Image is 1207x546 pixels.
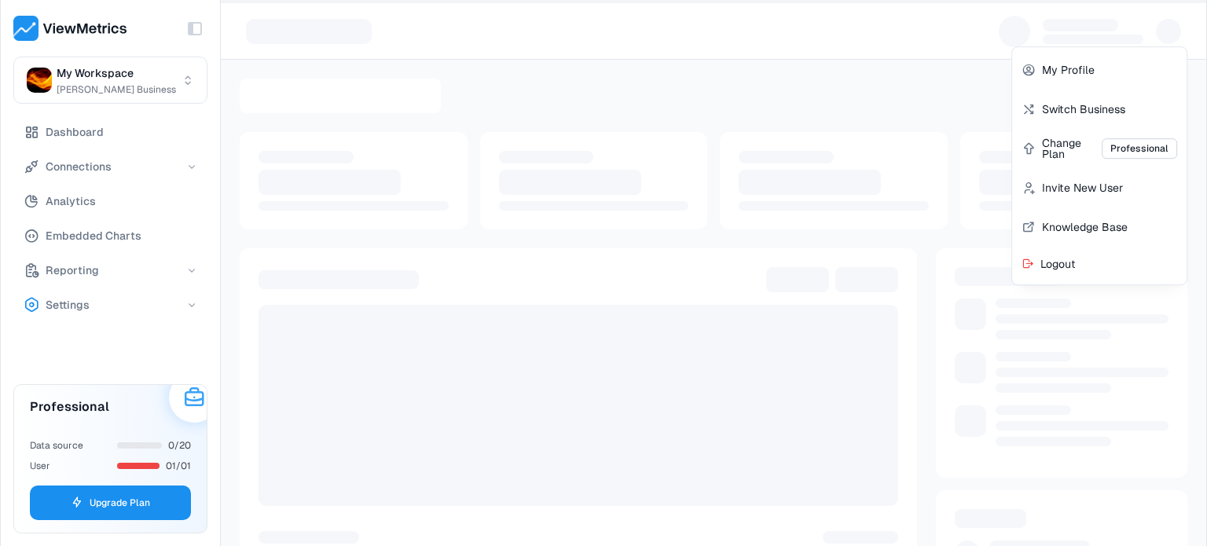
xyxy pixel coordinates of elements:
span: Logout [1040,258,1076,269]
span: My Profile [1042,64,1095,75]
span: Invite New User [1042,182,1123,193]
span: Professional [1102,138,1177,159]
span: Change Plan [1042,137,1177,159]
span: Knowledge Base [1042,222,1128,233]
span: Switch Business [1042,104,1125,115]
